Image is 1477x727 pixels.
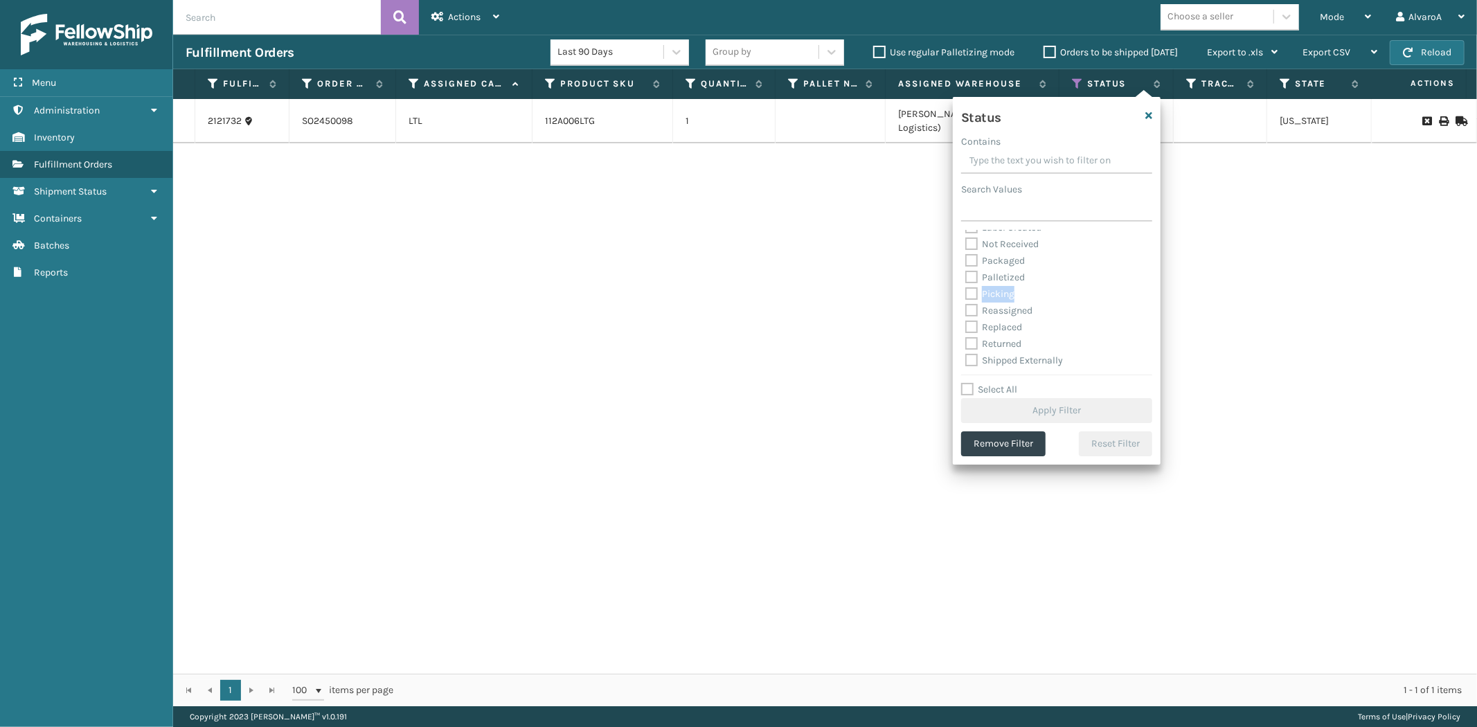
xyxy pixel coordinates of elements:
[965,255,1025,267] label: Packaged
[1320,11,1344,23] span: Mode
[961,431,1046,456] button: Remove Filter
[1303,46,1350,58] span: Export CSV
[1044,46,1178,58] label: Orders to be shipped [DATE]
[1367,72,1463,95] span: Actions
[1079,431,1152,456] button: Reset Filter
[961,134,1001,149] label: Contains
[961,384,1017,395] label: Select All
[557,45,665,60] div: Last 90 Days
[1422,116,1431,126] i: Request to Be Cancelled
[1456,116,1464,126] i: Mark as Shipped
[413,683,1462,697] div: 1 - 1 of 1 items
[1201,78,1240,90] label: Tracking Number
[873,46,1014,58] label: Use regular Palletizing mode
[965,271,1025,283] label: Palletized
[34,159,112,170] span: Fulfillment Orders
[701,78,749,90] label: Quantity
[223,78,262,90] label: Fulfillment Order Id
[803,78,859,90] label: Pallet Name
[886,99,1059,143] td: [PERSON_NAME] (Ironlink Logistics)
[292,680,393,701] span: items per page
[965,238,1039,250] label: Not Received
[1167,10,1233,24] div: Choose a seller
[220,680,241,701] a: 1
[34,267,68,278] span: Reports
[1358,712,1406,721] a: Terms of Use
[289,99,396,143] td: SO2450098
[34,240,69,251] span: Batches
[34,105,100,116] span: Administration
[1358,706,1460,727] div: |
[560,78,646,90] label: Product SKU
[1439,116,1447,126] i: Print BOL
[1207,46,1263,58] span: Export to .xls
[961,398,1152,423] button: Apply Filter
[965,305,1032,316] label: Reassigned
[1295,78,1345,90] label: State
[448,11,481,23] span: Actions
[317,78,369,90] label: Order Number
[1267,99,1372,143] td: [US_STATE]
[965,354,1063,366] label: Shipped Externally
[34,132,75,143] span: Inventory
[1408,712,1460,721] a: Privacy Policy
[961,182,1022,197] label: Search Values
[34,213,82,224] span: Containers
[34,186,107,197] span: Shipment Status
[545,115,595,127] a: 112A006LTG
[21,14,152,55] img: logo
[961,105,1001,126] h4: Status
[898,78,1032,90] label: Assigned Warehouse
[190,706,347,727] p: Copyright 2023 [PERSON_NAME]™ v 1.0.191
[965,321,1022,333] label: Replaced
[1087,78,1147,90] label: Status
[673,99,776,143] td: 1
[1390,40,1465,65] button: Reload
[186,44,294,61] h3: Fulfillment Orders
[208,114,242,128] a: 2121732
[32,77,56,89] span: Menu
[713,45,751,60] div: Group by
[292,683,313,697] span: 100
[965,288,1014,300] label: Picking
[396,99,532,143] td: LTL
[961,149,1152,174] input: Type the text you wish to filter on
[424,78,505,90] label: Assigned Carrier Service
[965,338,1021,350] label: Returned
